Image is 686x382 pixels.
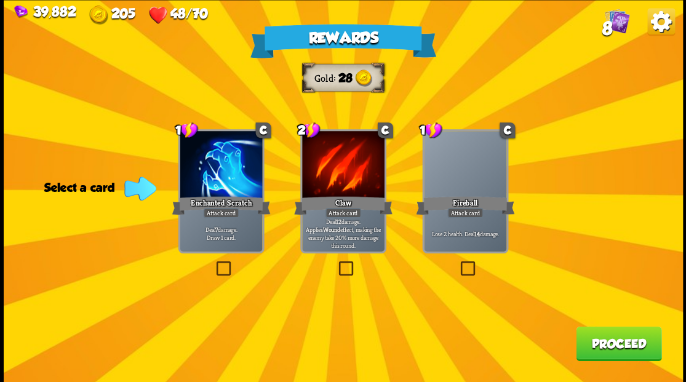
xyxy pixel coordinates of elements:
p: Deal damage. Applies effect, making the enemy take 20% more damage this round. [304,217,382,250]
img: Options_Button.png [647,8,675,36]
img: Gem.png [14,5,28,18]
div: 1 [175,121,198,138]
div: C [500,122,515,138]
div: Rewards [250,24,436,58]
span: 48/70 [170,5,207,20]
img: Cards_Icon.png [604,8,629,33]
div: Gold [314,71,338,84]
p: Lose 2 health. Deal damage. [426,229,504,237]
div: C [377,122,393,138]
p: Deal damage. Draw 1 card. [182,225,260,241]
div: Enchanted Scratch [172,194,270,217]
div: 2 [297,121,320,138]
div: Attack card [203,208,239,218]
img: Gold.png [355,70,372,87]
span: 205 [111,5,135,20]
img: Heart.png [148,5,167,24]
span: 28 [338,71,352,85]
div: C [255,122,271,138]
img: Indicator_Arrow.png [124,177,156,201]
div: Health [148,5,207,24]
button: Proceed [576,326,661,360]
b: 12 [336,217,341,225]
div: Gems [14,4,76,19]
div: 1 [419,121,442,138]
div: Gold [89,5,135,24]
div: Attack card [447,208,483,218]
div: Attack card [325,208,361,218]
div: Claw [293,194,392,217]
div: Select a card [44,180,152,194]
b: Wound [322,225,340,233]
div: Fireball [416,194,514,217]
img: Gold.png [89,5,108,24]
div: View all the cards in your deck [604,8,629,36]
b: 14 [474,229,480,237]
b: 7 [215,225,217,233]
span: 8 [602,17,612,38]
